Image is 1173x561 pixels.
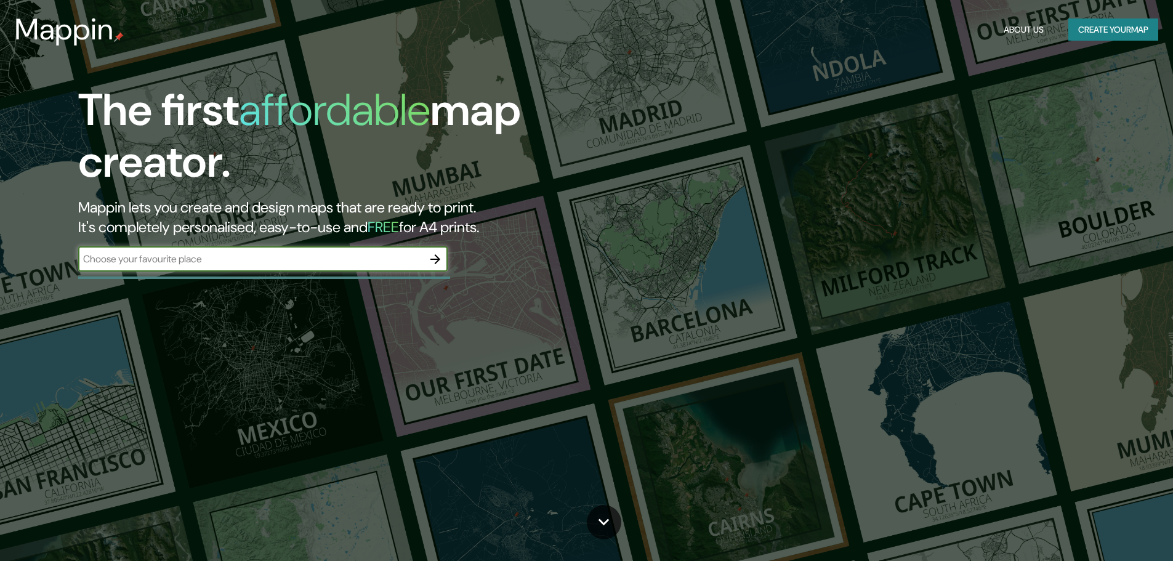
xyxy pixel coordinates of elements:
[15,12,114,47] h3: Mappin
[239,81,430,139] h1: affordable
[78,84,665,198] h1: The first map creator.
[1068,18,1158,41] button: Create yourmap
[78,198,665,237] h2: Mappin lets you create and design maps that are ready to print. It's completely personalised, eas...
[368,217,399,236] h5: FREE
[114,32,124,42] img: mappin-pin
[78,252,423,266] input: Choose your favourite place
[999,18,1049,41] button: About Us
